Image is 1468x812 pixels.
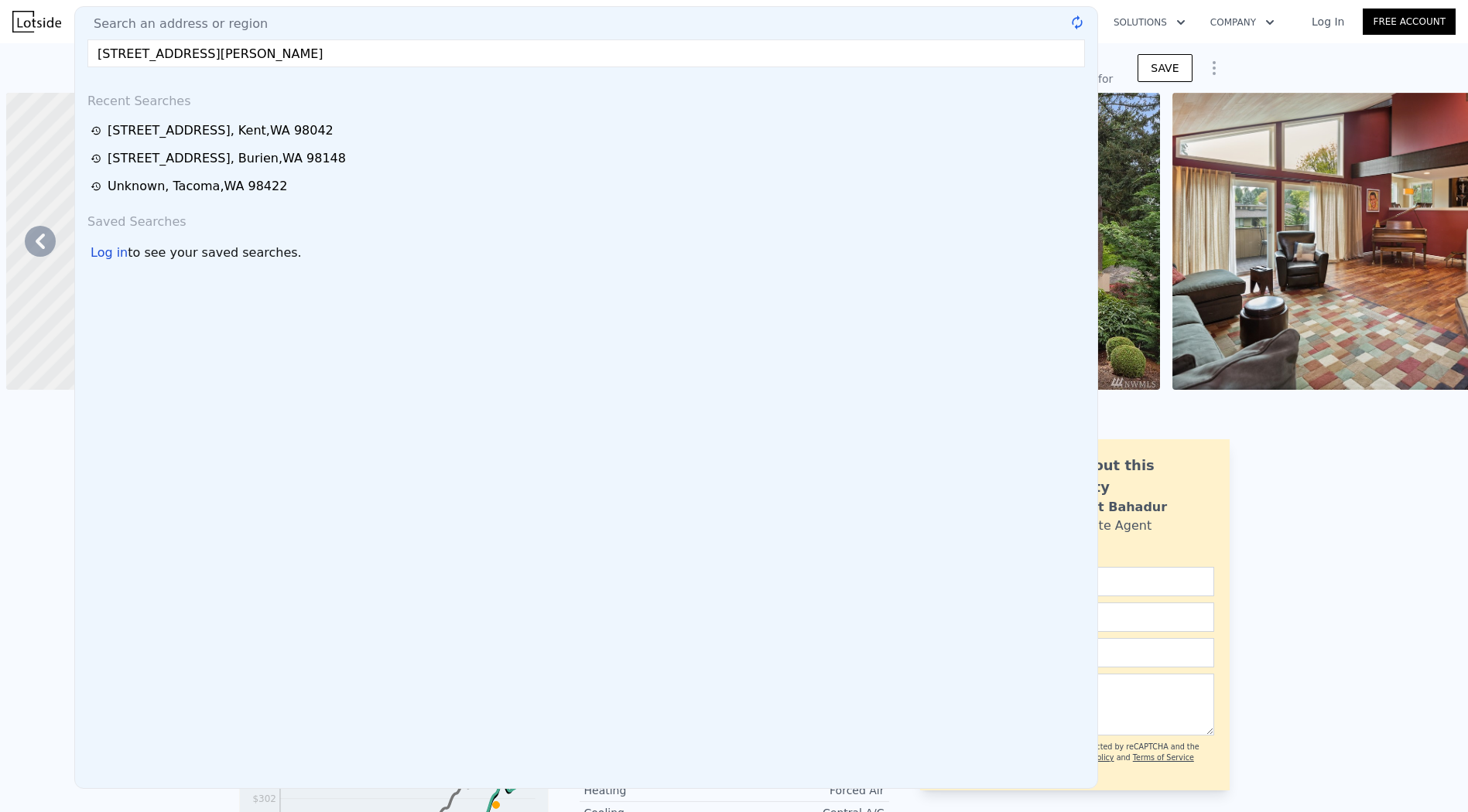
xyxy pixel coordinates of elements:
button: Solutions [1101,9,1198,36]
div: Saved Searches [81,200,1091,237]
span: to see your saved searches. [128,244,301,262]
tspan: $302 [252,793,276,804]
div: Siddhant Bahadur [1042,498,1168,517]
div: [STREET_ADDRESS] , Burien , WA 98148 [108,149,346,168]
button: Company [1198,9,1287,36]
div: [STREET_ADDRESS] , Kent , WA 98042 [108,121,334,140]
div: Unknown , Tacoma , WA 98422 [108,177,287,196]
div: Log in [91,244,128,262]
div: This site is protected by reCAPTCHA and the Google and apply. [1035,742,1213,775]
div: Forced Air [734,783,885,798]
span: Search an address or region [81,15,268,33]
a: Terms of Service [1133,753,1194,762]
div: Ask about this property [1042,455,1214,498]
a: Free Account [1363,9,1456,35]
a: Log In [1293,14,1363,29]
a: [STREET_ADDRESS], Kent,WA 98042 [91,121,1086,140]
button: SAVE [1138,54,1192,82]
img: Lotside [12,11,61,32]
a: Unknown, Tacoma,WA 98422 [91,177,1086,196]
div: Heating [584,783,734,798]
div: Recent Searches [81,80,1091,117]
a: [STREET_ADDRESS], Burien,WA 98148 [91,149,1086,168]
button: Show Options [1199,53,1230,84]
input: Enter an address, city, region, neighborhood or zip code [87,39,1085,67]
